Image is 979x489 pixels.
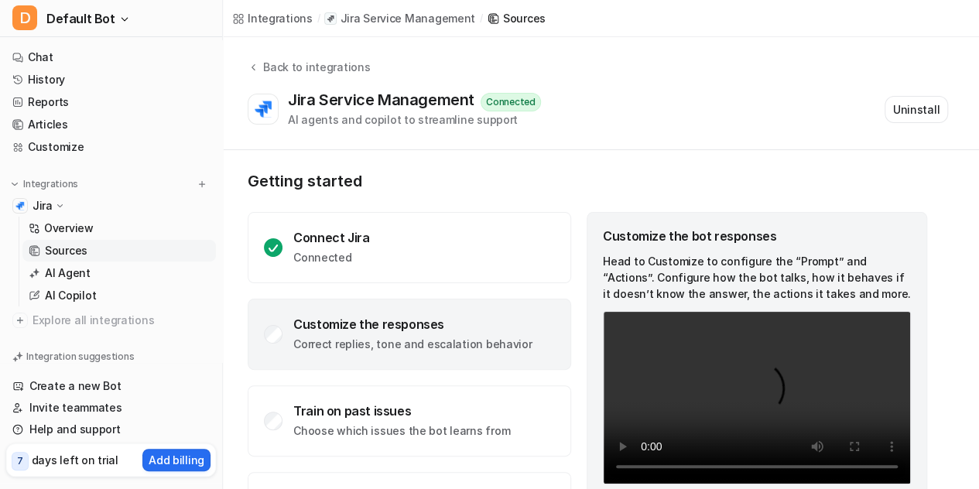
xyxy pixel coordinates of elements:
[32,452,118,468] p: days left on trial
[6,69,216,91] a: History
[22,240,216,262] a: Sources
[46,8,115,29] span: Default Bot
[293,423,510,439] p: Choose which issues the bot learns from
[6,397,216,419] a: Invite teammates
[340,11,475,26] p: Jira Service Management
[6,114,216,135] a: Articles
[293,316,532,332] div: Customize the responses
[9,179,20,190] img: expand menu
[23,178,78,190] p: Integrations
[6,91,216,113] a: Reports
[33,198,53,214] p: Jira
[324,11,475,26] a: Jira Service Management
[26,350,134,364] p: Integration suggestions
[248,172,929,190] p: Getting started
[293,337,532,352] p: Correct replies, tone and escalation behavior
[6,176,83,192] button: Integrations
[12,313,28,328] img: explore all integrations
[317,12,320,26] span: /
[142,449,211,471] button: Add billing
[33,308,210,333] span: Explore all integrations
[22,262,216,284] a: AI Agent
[603,311,911,484] video: Your browser does not support the video tag.
[503,10,546,26] div: Sources
[45,288,96,303] p: AI Copilot
[45,265,91,281] p: AI Agent
[6,136,216,158] a: Customize
[6,46,216,68] a: Chat
[481,93,541,111] div: Connected
[480,12,483,26] span: /
[6,375,216,397] a: Create a new Bot
[22,285,216,306] a: AI Copilot
[288,91,481,109] div: Jira Service Management
[293,230,369,245] div: Connect Jira
[17,454,23,468] p: 7
[248,10,313,26] div: Integrations
[488,10,546,26] a: Sources
[6,309,216,331] a: Explore all integrations
[45,243,87,258] p: Sources
[885,96,948,123] button: Uninstall
[248,59,370,91] button: Back to integrations
[12,5,37,30] span: D
[197,179,207,190] img: menu_add.svg
[6,419,216,440] a: Help and support
[44,221,94,236] p: Overview
[15,201,25,210] img: Jira
[603,253,911,302] p: Head to Customize to configure the “Prompt” and “Actions”. Configure how the bot talks, how it be...
[149,452,204,468] p: Add billing
[258,59,370,75] div: Back to integrations
[22,217,216,239] a: Overview
[603,228,911,244] div: Customize the bot responses
[288,111,541,128] div: AI agents and copilot to streamline support
[232,10,313,26] a: Integrations
[293,250,369,265] p: Connected
[293,403,510,419] div: Train on past issues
